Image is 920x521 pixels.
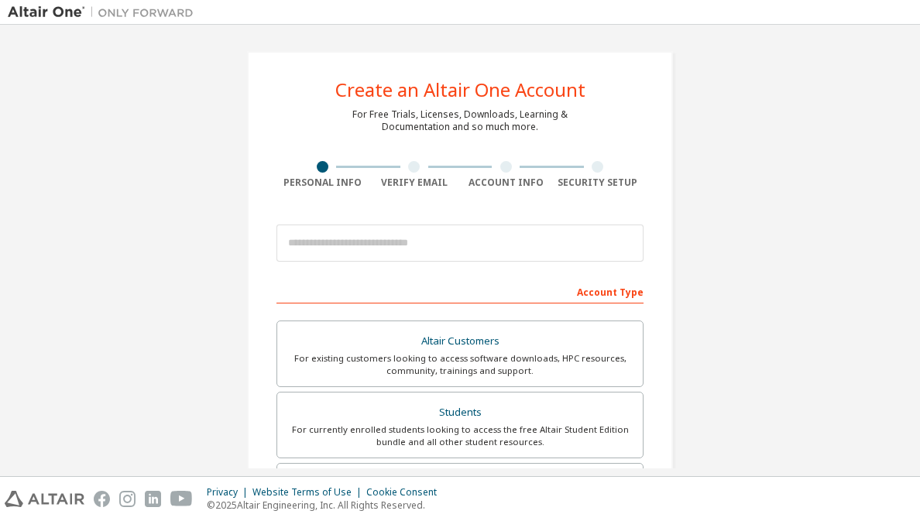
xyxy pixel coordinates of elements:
[276,279,644,303] div: Account Type
[287,331,633,352] div: Altair Customers
[207,486,252,499] div: Privacy
[8,5,201,20] img: Altair One
[460,177,552,189] div: Account Info
[252,486,366,499] div: Website Terms of Use
[287,402,633,423] div: Students
[335,81,585,99] div: Create an Altair One Account
[352,108,568,133] div: For Free Trials, Licenses, Downloads, Learning & Documentation and so much more.
[207,499,446,512] p: © 2025 Altair Engineering, Inc. All Rights Reserved.
[145,491,161,507] img: linkedin.svg
[287,423,633,448] div: For currently enrolled students looking to access the free Altair Student Edition bundle and all ...
[5,491,84,507] img: altair_logo.svg
[94,491,110,507] img: facebook.svg
[287,352,633,377] div: For existing customers looking to access software downloads, HPC resources, community, trainings ...
[366,486,446,499] div: Cookie Consent
[276,177,369,189] div: Personal Info
[119,491,136,507] img: instagram.svg
[369,177,461,189] div: Verify Email
[552,177,644,189] div: Security Setup
[170,491,193,507] img: youtube.svg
